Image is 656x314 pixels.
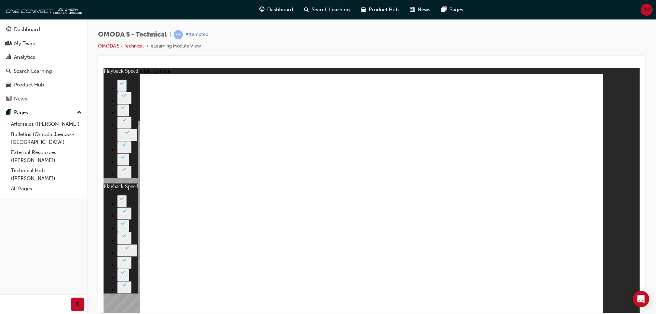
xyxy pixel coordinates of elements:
a: Analytics [3,51,84,64]
span: Search Learning [312,6,350,14]
a: Product Hub [3,79,84,91]
span: prev-icon [75,300,80,309]
span: pages-icon [6,110,11,116]
span: learningRecordVerb_ATTEMPT-icon [174,30,183,39]
div: Product Hub [14,81,44,89]
span: Product Hub [369,6,399,14]
a: My Team [3,37,84,50]
span: DW [642,6,651,14]
a: guage-iconDashboard [254,3,299,17]
div: News [14,95,27,103]
span: News [418,6,430,14]
li: eLearning Module View [151,42,201,50]
a: Dashboard [3,23,84,36]
span: guage-icon [6,27,11,33]
div: Pages [14,109,28,117]
a: External Resources ([PERSON_NAME]) [8,147,84,165]
span: OMODA 5 - Technical [98,31,167,39]
a: News [3,93,84,105]
span: car-icon [6,82,11,88]
span: Dashboard [267,6,293,14]
a: news-iconNews [404,3,436,17]
span: Pages [449,6,463,14]
a: Technical Hub ([PERSON_NAME]) [8,165,84,183]
span: | [169,31,171,39]
a: Aftersales ([PERSON_NAME]) [8,119,84,129]
a: pages-iconPages [436,3,469,17]
a: Search Learning [3,65,84,78]
span: chart-icon [6,54,11,60]
span: up-icon [77,108,82,117]
button: DW [641,4,653,16]
span: pages-icon [441,5,447,14]
div: Dashboard [14,26,40,33]
div: Search Learning [14,67,52,75]
a: Bulletins (Omoda Jaecoo - [GEOGRAPHIC_DATA]) [8,129,84,147]
span: news-icon [410,5,415,14]
span: guage-icon [259,5,264,14]
img: oneconnect [3,3,82,16]
div: Analytics [14,53,35,61]
span: search-icon [6,68,11,74]
span: news-icon [6,96,11,102]
a: car-iconProduct Hub [355,3,404,17]
a: All Pages [8,183,84,194]
span: search-icon [304,5,309,14]
button: Pages [3,106,84,119]
div: Attempted [186,31,208,38]
span: car-icon [361,5,366,14]
div: Open Intercom Messenger [633,291,649,307]
a: OMODA 5 - Technical [98,43,144,49]
span: people-icon [6,41,11,47]
button: DashboardMy TeamAnalyticsSearch LearningProduct HubNews [3,22,84,106]
a: search-iconSearch Learning [299,3,355,17]
div: My Team [14,40,36,47]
